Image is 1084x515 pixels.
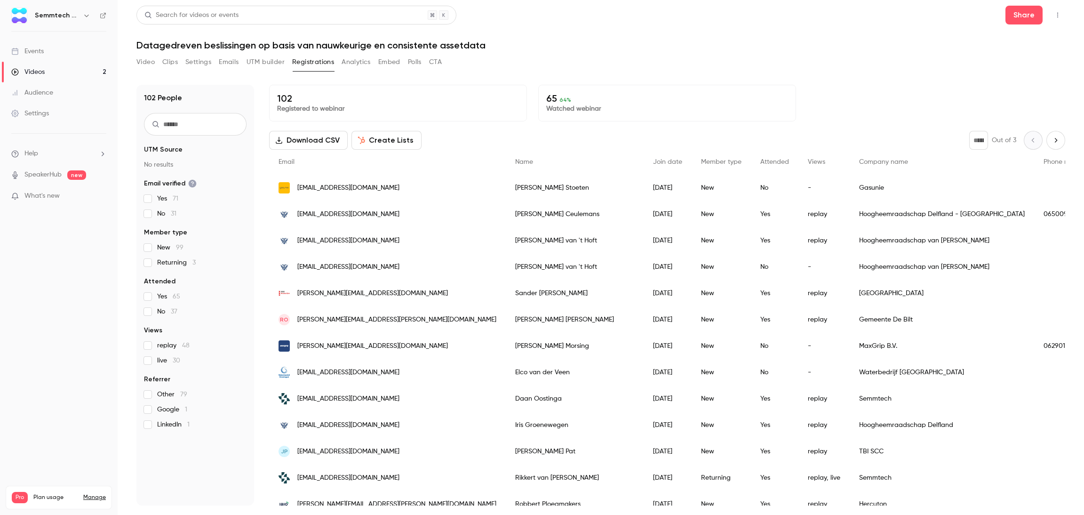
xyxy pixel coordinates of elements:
[297,368,399,378] span: [EMAIL_ADDRESS][DOMAIN_NAME]
[157,341,190,350] span: replay
[157,243,183,252] span: New
[269,131,348,150] button: Download CSV
[644,412,692,438] div: [DATE]
[157,258,196,267] span: Returning
[11,88,53,97] div: Audience
[644,175,692,201] div: [DATE]
[24,170,62,180] a: SpeakerHub
[692,254,751,280] div: New
[136,40,1065,51] h1: Datagedreven beslissingen op basis van nauwkeurige en consistente assetdata
[297,209,399,219] span: [EMAIL_ADDRESS][DOMAIN_NAME]
[171,308,177,315] span: 37
[157,307,177,316] span: No
[144,10,239,20] div: Search for videos or events
[798,412,850,438] div: replay
[798,333,850,359] div: -
[798,227,850,254] div: replay
[1050,8,1065,23] button: Top Bar Actions
[279,393,290,404] img: semmtech.nl
[12,8,27,23] img: Semmtech & Laces
[279,159,295,165] span: Email
[692,227,751,254] div: New
[351,131,422,150] button: Create Lists
[24,149,38,159] span: Help
[546,104,788,113] p: Watched webinar
[644,438,692,465] div: [DATE]
[692,438,751,465] div: New
[297,341,448,351] span: [PERSON_NAME][EMAIL_ADDRESS][DOMAIN_NAME]
[692,386,751,412] div: New
[506,412,644,438] div: Iris Groenewegen
[751,386,798,412] div: Yes
[297,447,399,457] span: [EMAIL_ADDRESS][DOMAIN_NAME]
[644,359,692,386] div: [DATE]
[33,494,78,501] span: Plan usage
[35,11,79,20] h6: Semmtech & Laces
[11,67,45,77] div: Videos
[297,473,399,483] span: [EMAIL_ADDRESS][DOMAIN_NAME]
[506,254,644,280] div: [PERSON_NAME] van 't Hoft
[751,280,798,306] div: Yes
[279,209,290,220] img: hhdelfland.nl
[342,55,371,70] button: Analytics
[277,104,519,113] p: Registered to webinar
[11,109,49,118] div: Settings
[751,201,798,227] div: Yes
[192,259,196,266] span: 3
[692,201,751,227] div: New
[67,170,86,180] span: new
[378,55,400,70] button: Embed
[506,465,644,491] div: Rikkert van [PERSON_NAME]
[798,359,850,386] div: -
[506,280,644,306] div: Sander [PERSON_NAME]
[692,333,751,359] div: New
[850,333,1034,359] div: MaxGrip B.V.
[279,499,290,510] img: jajo.com
[280,315,288,324] span: RO
[850,465,1034,491] div: Semmtech
[24,191,60,201] span: What's new
[297,315,496,325] span: [PERSON_NAME][EMAIL_ADDRESS][PERSON_NAME][DOMAIN_NAME]
[751,175,798,201] div: No
[429,55,442,70] button: CTA
[83,494,106,501] a: Manage
[281,447,288,456] span: JP
[653,159,682,165] span: Join date
[850,412,1034,438] div: Hoogheemraadschap Delfland
[644,386,692,412] div: [DATE]
[644,280,692,306] div: [DATE]
[279,367,290,378] img: waterbedrijfgroningen.nl
[157,209,176,218] span: No
[144,160,247,169] p: No results
[173,195,178,202] span: 71
[144,145,183,154] span: UTM Source
[144,92,182,104] h1: 102 People
[219,55,239,70] button: Emails
[798,254,850,280] div: -
[247,55,285,70] button: UTM builder
[173,357,180,364] span: 30
[173,293,180,300] span: 65
[185,55,211,70] button: Settings
[850,438,1034,465] div: TBI SCC
[506,333,644,359] div: [PERSON_NAME] Morsing
[692,175,751,201] div: New
[277,93,519,104] p: 102
[279,472,290,483] img: semmtech.nl
[144,228,187,237] span: Member type
[850,175,1034,201] div: Gasunie
[644,333,692,359] div: [DATE]
[644,227,692,254] div: [DATE]
[751,412,798,438] div: Yes
[506,306,644,333] div: [PERSON_NAME] [PERSON_NAME]
[162,55,178,70] button: Clips
[515,159,533,165] span: Name
[144,145,247,429] section: facet-groups
[11,47,44,56] div: Events
[506,359,644,386] div: Elco van der Veen
[1046,131,1065,150] button: Next page
[692,306,751,333] div: New
[157,405,187,414] span: Google
[506,227,644,254] div: [PERSON_NAME] van 't Hoft
[297,394,399,404] span: [EMAIL_ADDRESS][DOMAIN_NAME]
